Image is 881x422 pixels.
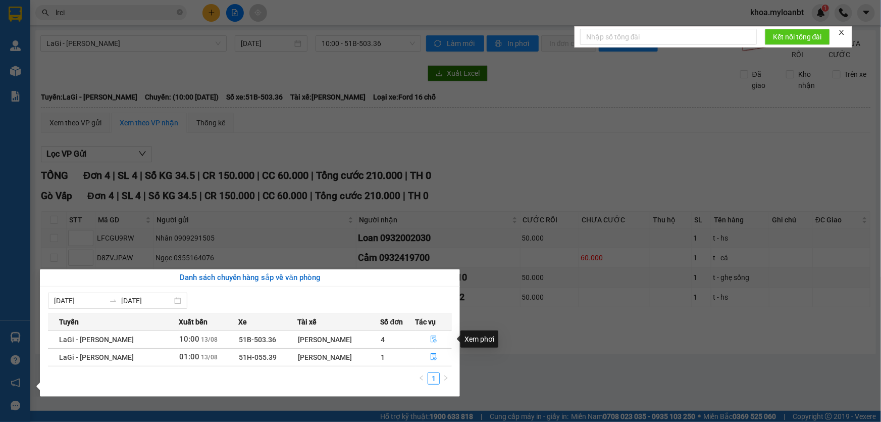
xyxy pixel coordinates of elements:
[4,46,49,56] span: 0968278298
[428,372,440,385] li: 1
[179,316,208,327] span: Xuất bến
[428,373,439,384] a: 1
[201,336,218,343] span: 13/08
[109,297,117,305] span: swap-right
[765,29,830,45] button: Kết nối tổng đài
[460,331,498,348] div: Xem phơi
[838,29,845,36] span: close
[297,316,317,327] span: Tài xế
[416,372,428,385] button: left
[179,352,199,361] span: 01:00
[773,31,822,42] span: Kết nối tổng đài
[4,5,91,19] strong: Nhà xe Mỹ Loan
[59,336,134,344] span: LaGi - [PERSON_NAME]
[381,336,385,344] span: 4
[179,335,199,344] span: 10:00
[106,64,136,75] span: Gò Vấp
[4,64,68,75] strong: Phiếu gửi hàng
[59,316,79,327] span: Tuyến
[430,336,437,344] span: file-done
[416,332,452,348] button: file-done
[430,353,437,361] span: file-done
[4,25,89,44] span: 33 Bác Ái, P Phước Hội, TX Lagi
[239,353,277,361] span: 51H-055.39
[416,349,452,365] button: file-done
[239,336,276,344] span: 51B-503.36
[419,375,425,381] span: left
[121,295,172,306] input: Đến ngày
[238,316,247,327] span: Xe
[416,316,436,327] span: Tác vụ
[381,316,403,327] span: Số đơn
[54,295,105,306] input: Từ ngày
[580,29,757,45] input: Nhập số tổng đài
[97,6,144,17] span: YAVDQ2PK
[416,372,428,385] li: Previous Page
[201,354,218,361] span: 13/08
[48,272,452,284] div: Danh sách chuyến hàng sắp về văn phòng
[109,297,117,305] span: to
[440,372,452,385] button: right
[443,375,449,381] span: right
[298,334,380,345] div: [PERSON_NAME]
[298,352,380,363] div: [PERSON_NAME]
[440,372,452,385] li: Next Page
[381,353,385,361] span: 1
[59,353,134,361] span: LaGi - [PERSON_NAME]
